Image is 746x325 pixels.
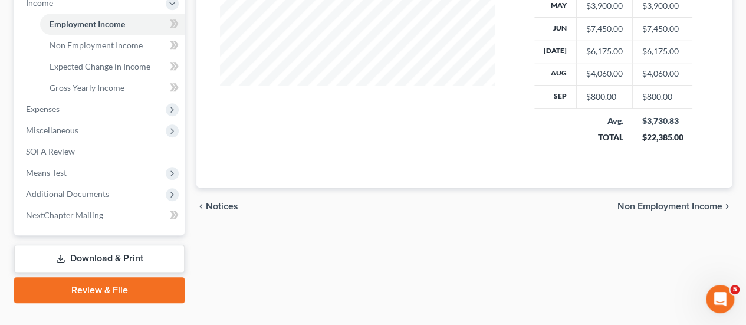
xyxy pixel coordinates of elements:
button: chevron_left Notices [196,202,238,211]
a: Employment Income [40,14,185,35]
div: $7,450.00 [586,23,623,35]
a: Expected Change in Income [40,56,185,77]
span: Expenses [26,104,60,114]
a: Non Employment Income [40,35,185,56]
button: go back [8,5,30,27]
td: $4,060.00 [632,63,692,85]
div: $3,730.83 [642,115,683,127]
span: 5 [730,285,740,294]
span: Employment Income [50,19,125,29]
a: Gross Yearly Income [40,77,185,99]
a: Review & File [14,277,185,303]
span: SOFA Review [26,146,75,156]
a: Download & Print [14,245,185,273]
div: $800.00 [586,91,623,103]
td: $800.00 [632,86,692,108]
div: $4,060.00 [586,68,623,80]
div: TOTAL [586,132,623,143]
button: Collapse window [354,5,377,27]
th: Aug [534,63,577,85]
span: NextChapter Mailing [26,210,103,220]
th: Sep [534,86,577,108]
span: Miscellaneous [26,125,78,135]
span: Non Employment Income [50,40,143,50]
div: $22,385.00 [642,132,683,143]
span: Non Employment Income [617,202,722,211]
a: SOFA Review [17,141,185,162]
td: $7,450.00 [632,17,692,40]
span: Means Test [26,168,67,178]
span: Additional Documents [26,189,109,199]
span: Expected Change in Income [50,61,150,71]
div: Avg. [586,115,623,127]
th: [DATE] [534,40,577,63]
span: Gross Yearly Income [50,83,124,93]
div: Close [377,5,398,26]
span: Notices [206,202,238,211]
a: NextChapter Mailing [17,205,185,226]
td: $6,175.00 [632,40,692,63]
i: chevron_left [196,202,206,211]
i: chevron_right [722,202,732,211]
button: Non Employment Income chevron_right [617,202,732,211]
iframe: Intercom live chat [706,285,734,313]
th: Jun [534,17,577,40]
div: $6,175.00 [586,45,623,57]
